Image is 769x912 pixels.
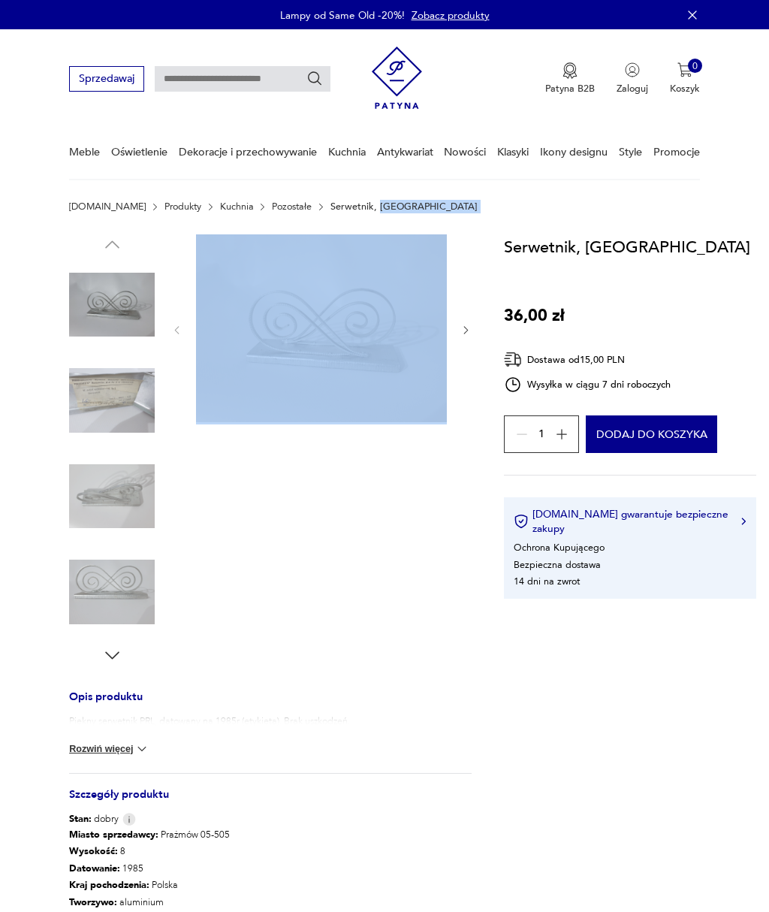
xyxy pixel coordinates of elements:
[625,62,640,77] img: Ikonka użytkownika
[504,303,565,328] p: 36,00 zł
[504,376,671,394] div: Wysyłka w ciągu 7 dni roboczych
[69,828,158,841] b: Miasto sprzedawcy :
[688,59,703,74] div: 0
[497,126,529,178] a: Klasyki
[504,350,522,369] img: Ikona dostawy
[69,790,472,813] h3: Szczegóły produktu
[69,895,117,909] b: Tworzywo :
[617,82,648,95] p: Zaloguj
[220,201,254,212] a: Kuchnia
[514,507,746,536] button: [DOMAIN_NAME] gwarantuje bezpieczne zakupy
[372,41,422,114] img: Patyna - sklep z meblami i dekoracjami vintage
[444,126,486,178] a: Nowości
[164,201,201,212] a: Produkty
[538,430,544,439] span: 1
[514,514,529,529] img: Ikona certyfikatu
[134,741,149,756] img: chevron down
[280,8,405,23] p: Lampy od Same Old -20%!
[677,62,692,77] img: Ikona koszyka
[328,126,366,178] a: Kuchnia
[545,82,595,95] p: Patyna B2B
[272,201,312,212] a: Pozostałe
[69,549,155,635] img: Zdjęcie produktu Serwetnik, PRL
[504,234,750,260] h1: Serwetnik, [GEOGRAPHIC_DATA]
[330,201,478,212] p: Serwetnik, [GEOGRAPHIC_DATA]
[69,714,350,728] p: Piękny serwetnik PRL, datowany na 1985r (etykieta). Brak uszkodzeń.
[111,126,167,178] a: Oświetlenie
[504,350,671,369] div: Dostawa od 15,00 PLN
[69,862,120,875] b: Datowanie :
[179,126,317,178] a: Dekoracje i przechowywanie
[69,844,118,858] b: Wysokość :
[69,812,92,826] b: Stan:
[69,262,155,348] img: Zdjęcie produktu Serwetnik, PRL
[69,826,472,843] p: Prażmów 05-505
[69,693,472,715] h3: Opis produktu
[69,358,155,443] img: Zdjęcie produktu Serwetnik, PRL
[741,518,746,525] img: Ikona strzałki w prawo
[69,454,155,539] img: Zdjęcie produktu Serwetnik, PRL
[545,62,595,95] a: Ikona medaluPatyna B2B
[69,812,119,826] span: dobry
[69,893,472,910] p: aluminium
[619,126,642,178] a: Style
[69,75,143,84] a: Sprzedawaj
[122,813,136,826] img: Info icon
[69,843,472,860] p: 8
[670,62,700,95] button: 0Koszyk
[69,201,146,212] a: [DOMAIN_NAME]
[412,8,490,23] a: Zobacz produkty
[196,234,447,423] img: Zdjęcie produktu Serwetnik, PRL
[670,82,700,95] p: Koszyk
[69,741,149,756] button: Rozwiń więcej
[306,71,323,87] button: Szukaj
[562,62,578,79] img: Ikona medalu
[540,126,608,178] a: Ikony designu
[617,62,648,95] button: Zaloguj
[514,541,605,554] li: Ochrona Kupującego
[69,66,143,91] button: Sprzedawaj
[69,859,472,877] p: 1985
[69,126,100,178] a: Meble
[653,126,700,178] a: Promocje
[69,878,149,892] b: Kraj pochodzenia :
[586,415,717,453] button: Dodaj do koszyka
[514,558,601,572] li: Bezpieczna dostawa
[69,877,472,894] p: Polska
[377,126,433,178] a: Antykwariat
[514,575,580,588] li: 14 dni na zwrot
[545,62,595,95] button: Patyna B2B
